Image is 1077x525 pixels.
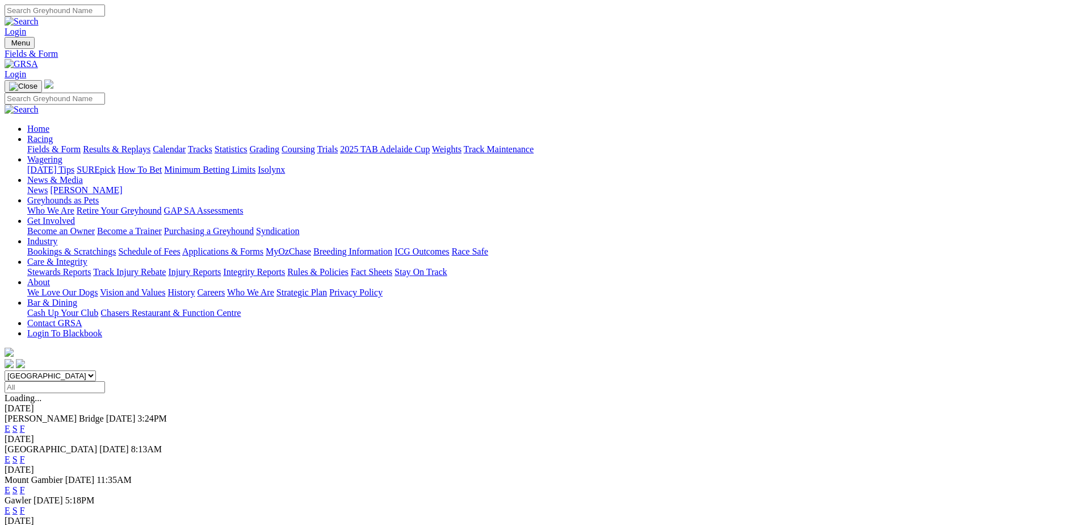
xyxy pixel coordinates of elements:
[5,80,42,93] button: Toggle navigation
[83,144,150,154] a: Results & Replays
[97,475,132,485] span: 11:35AM
[5,37,35,49] button: Toggle navigation
[27,165,74,174] a: [DATE] Tips
[27,247,1072,257] div: Industry
[27,195,99,205] a: Greyhounds as Pets
[131,444,162,454] span: 8:13AM
[5,444,97,454] span: [GEOGRAPHIC_DATA]
[12,506,18,515] a: S
[5,69,26,79] a: Login
[5,105,39,115] img: Search
[164,226,254,236] a: Purchasing a Greyhound
[27,226,1072,236] div: Get Involved
[100,287,165,297] a: Vision and Values
[27,267,91,277] a: Stewards Reports
[100,308,241,318] a: Chasers Restaurant & Function Centre
[5,93,105,105] input: Search
[5,393,41,403] span: Loading...
[27,247,116,256] a: Bookings & Scratchings
[97,226,162,236] a: Become a Trainer
[118,165,162,174] a: How To Bet
[313,247,392,256] a: Breeding Information
[137,414,167,423] span: 3:24PM
[27,308,1072,318] div: Bar & Dining
[5,424,10,434] a: E
[12,424,18,434] a: S
[20,455,25,464] a: F
[27,257,87,266] a: Care & Integrity
[27,206,1072,216] div: Greyhounds as Pets
[50,185,122,195] a: [PERSON_NAME]
[27,155,62,164] a: Wagering
[351,267,392,277] a: Fact Sheets
[227,287,274,297] a: Who We Are
[5,59,38,69] img: GRSA
[27,134,53,144] a: Racing
[287,267,349,277] a: Rules & Policies
[317,144,338,154] a: Trials
[340,144,430,154] a: 2025 TAB Adelaide Cup
[5,49,1072,59] a: Fields & Form
[27,144,81,154] a: Fields & Form
[432,144,462,154] a: Weights
[329,287,383,297] a: Privacy Policy
[395,267,447,277] a: Stay On Track
[188,144,212,154] a: Tracks
[167,287,195,297] a: History
[65,495,95,505] span: 5:18PM
[451,247,488,256] a: Race Safe
[27,318,82,328] a: Contact GRSA
[282,144,315,154] a: Coursing
[164,206,244,215] a: GAP SA Assessments
[118,247,180,256] a: Schedule of Fees
[5,495,31,505] span: Gawler
[20,424,25,434] a: F
[5,27,26,36] a: Login
[5,359,14,368] img: facebook.svg
[182,247,263,256] a: Applications & Forms
[5,434,1072,444] div: [DATE]
[11,39,30,47] span: Menu
[99,444,129,454] span: [DATE]
[27,144,1072,155] div: Racing
[16,359,25,368] img: twitter.svg
[27,175,83,185] a: News & Media
[27,287,98,297] a: We Love Our Dogs
[27,308,98,318] a: Cash Up Your Club
[153,144,186,154] a: Calendar
[27,226,95,236] a: Become an Owner
[215,144,248,154] a: Statistics
[5,414,104,423] span: [PERSON_NAME] Bridge
[258,165,285,174] a: Isolynx
[276,287,327,297] a: Strategic Plan
[27,124,49,134] a: Home
[395,247,449,256] a: ICG Outcomes
[12,455,18,464] a: S
[266,247,311,256] a: MyOzChase
[464,144,534,154] a: Track Maintenance
[93,267,166,277] a: Track Injury Rebate
[27,298,77,307] a: Bar & Dining
[27,185,48,195] a: News
[164,165,255,174] a: Minimum Betting Limits
[27,287,1072,298] div: About
[27,267,1072,277] div: Care & Integrity
[106,414,136,423] span: [DATE]
[5,381,105,393] input: Select date
[5,485,10,495] a: E
[44,80,53,89] img: logo-grsa-white.png
[65,475,95,485] span: [DATE]
[27,216,75,226] a: Get Involved
[27,165,1072,175] div: Wagering
[5,403,1072,414] div: [DATE]
[168,267,221,277] a: Injury Reports
[9,82,37,91] img: Close
[27,328,102,338] a: Login To Blackbook
[250,144,279,154] a: Grading
[20,485,25,495] a: F
[27,277,50,287] a: About
[77,165,115,174] a: SUREpick
[5,16,39,27] img: Search
[5,475,63,485] span: Mount Gambier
